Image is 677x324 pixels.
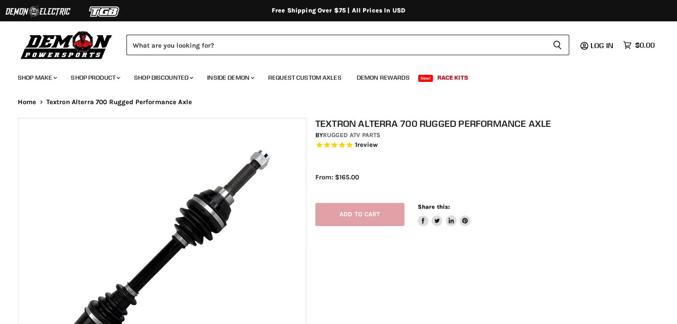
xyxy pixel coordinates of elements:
a: Log in [587,41,619,49]
input: Search [126,35,546,55]
a: Home [18,98,37,106]
a: Demon Rewards [350,69,416,87]
span: Share this: [418,203,450,210]
a: Shop Discounted [127,69,199,87]
button: Search [546,35,569,55]
h1: Textron Alterra 700 Rugged Performance Axle [315,118,668,129]
span: Log in [591,41,613,50]
img: Demon Powersports [18,29,115,61]
a: Shop Product [64,69,126,87]
a: $0.00 [619,39,659,52]
aside: Share this: [418,203,471,227]
span: $0.00 [635,41,655,49]
img: TGB Logo 2 [71,3,138,20]
form: Product [126,35,569,55]
div: by [315,130,668,140]
a: Shop Make [11,69,62,87]
span: Textron Alterra 700 Rugged Performance Axle [46,98,192,106]
span: From: $165.00 [315,173,359,181]
span: 1 reviews [355,141,378,149]
a: Rugged ATV Parts [323,131,380,139]
a: Inside Demon [200,69,260,87]
img: Demon Electric Logo 2 [4,3,71,20]
a: Request Custom Axles [261,69,348,87]
a: Race Kits [431,69,475,87]
span: New! [418,75,433,82]
span: review [357,141,378,149]
span: Rated 5.0 out of 5 stars 1 reviews [315,141,668,150]
ul: Main menu [11,65,653,87]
